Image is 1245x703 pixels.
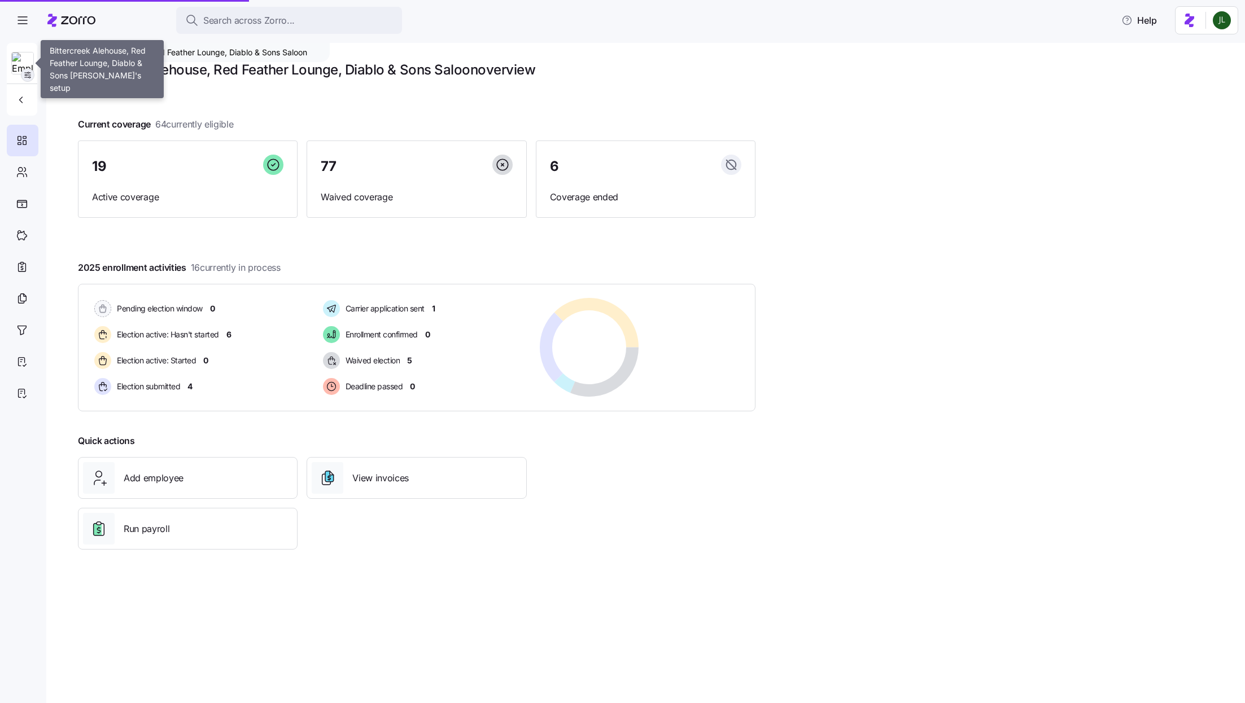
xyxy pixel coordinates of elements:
span: 2025 enrollment activities [78,261,281,275]
span: 19 [92,160,106,173]
span: Election active: Started [113,355,196,366]
div: Bittercreek Alehouse, Red Feather Lounge, Diablo & Sons Saloon [46,43,330,62]
button: Search across Zorro... [176,7,402,34]
span: Enrollment confirmed [342,329,418,340]
span: Help [1121,14,1157,27]
span: Run payroll [124,522,169,536]
span: Active coverage [92,190,283,204]
span: 0 [425,329,430,340]
span: 0 [210,303,215,314]
span: Election active: Hasn't started [113,329,219,340]
img: Employer logo [12,52,33,75]
span: 4 [187,381,193,392]
span: View invoices [352,471,409,485]
span: Deadline passed [342,381,403,392]
img: d9b9d5af0451fe2f8c405234d2cf2198 [1213,11,1231,29]
span: Pending election window [113,303,203,314]
span: Election submitted [113,381,180,392]
span: Current coverage [78,117,234,131]
span: Coverage ended [550,190,741,204]
span: Waived election [342,355,400,366]
span: 0 [410,381,415,392]
span: 6 [550,160,559,173]
span: Carrier application sent [342,303,425,314]
span: 5 [407,355,412,366]
span: 0 [203,355,208,366]
span: Waived coverage [321,190,512,204]
span: 1 [432,303,435,314]
span: Add employee [124,471,184,485]
span: [DATE] [78,81,755,95]
span: 64 currently eligible [155,117,234,131]
span: 77 [321,160,336,173]
span: 6 [226,329,231,340]
h1: Bittercreek Alehouse, Red Feather Lounge, Diablo & Sons Saloon overview [78,61,755,78]
button: Help [1112,9,1166,32]
span: Search across Zorro... [203,14,295,28]
span: 16 currently in process [191,261,281,275]
span: Quick actions [78,434,135,448]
